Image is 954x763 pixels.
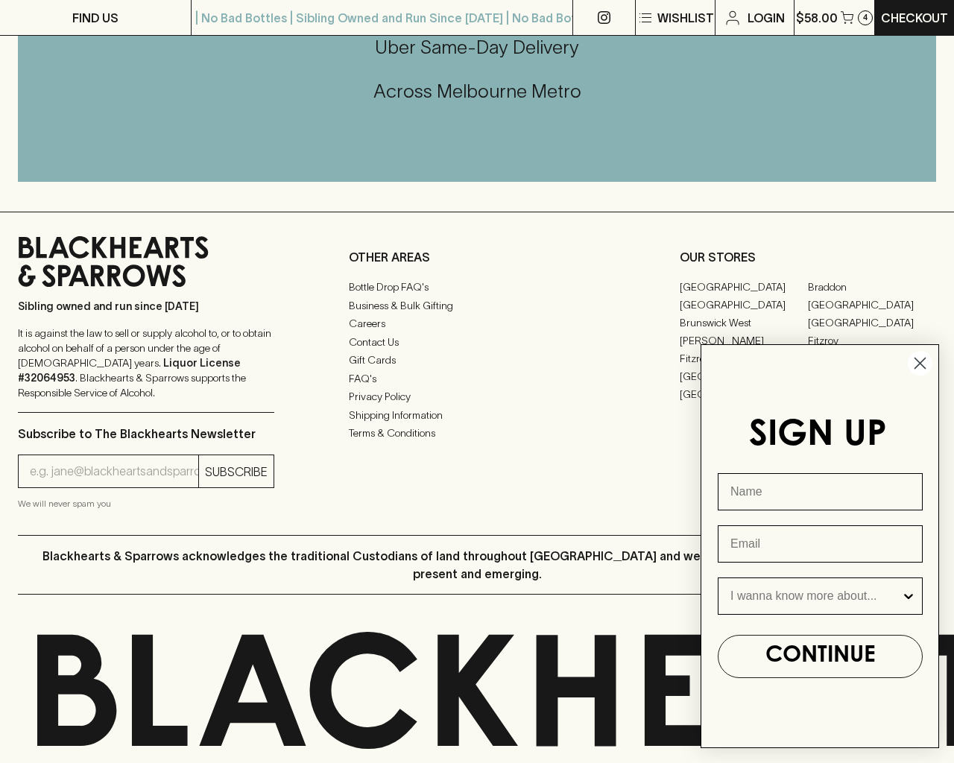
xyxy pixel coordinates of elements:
a: Bottle Drop FAQ's [349,279,605,297]
a: [GEOGRAPHIC_DATA] [680,367,808,385]
a: Careers [349,315,605,333]
a: FAQ's [349,370,605,387]
a: Braddon [808,278,936,296]
a: Shipping Information [349,406,605,424]
p: $58.00 [796,9,838,27]
p: SUBSCRIBE [205,463,268,481]
a: Business & Bulk Gifting [349,297,605,314]
a: Gift Cards [349,352,605,370]
p: OUR STORES [680,248,936,266]
p: 4 [863,13,868,22]
a: Privacy Policy [349,388,605,406]
p: Login [748,9,785,27]
a: Brunswick West [680,314,808,332]
button: SUBSCRIBE [199,455,274,487]
p: Checkout [881,9,948,27]
a: [GEOGRAPHIC_DATA] [808,296,936,314]
p: It is against the law to sell or supply alcohol to, or to obtain alcohol on behalf of a person un... [18,326,274,400]
span: SIGN UP [749,419,887,455]
input: Name [718,473,923,510]
a: Terms & Conditions [349,425,605,443]
a: [GEOGRAPHIC_DATA] [680,278,808,296]
a: [PERSON_NAME] [680,332,808,349]
p: FIND US [72,9,119,27]
p: Wishlist [657,9,714,27]
p: Subscribe to The Blackhearts Newsletter [18,425,274,443]
a: [GEOGRAPHIC_DATA] [808,314,936,332]
h5: Uber Same-Day Delivery [18,35,936,60]
button: Show Options [901,578,916,614]
a: Contact Us [349,333,605,351]
h5: Across Melbourne Metro [18,79,936,104]
input: e.g. jane@blackheartsandsparrows.com.au [30,460,198,484]
a: [GEOGRAPHIC_DATA] [680,385,808,403]
p: Blackhearts & Sparrows acknowledges the traditional Custodians of land throughout [GEOGRAPHIC_DAT... [29,547,925,583]
a: Fitzroy North [680,349,808,367]
p: OTHER AREAS [349,248,605,266]
p: We will never spam you [18,496,274,511]
p: Sibling owned and run since [DATE] [18,299,274,314]
button: Close dialog [907,350,933,376]
div: FLYOUT Form [686,329,954,763]
input: Email [718,525,923,563]
a: [GEOGRAPHIC_DATA] [680,296,808,314]
button: CONTINUE [718,635,923,678]
input: I wanna know more about... [730,578,901,614]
